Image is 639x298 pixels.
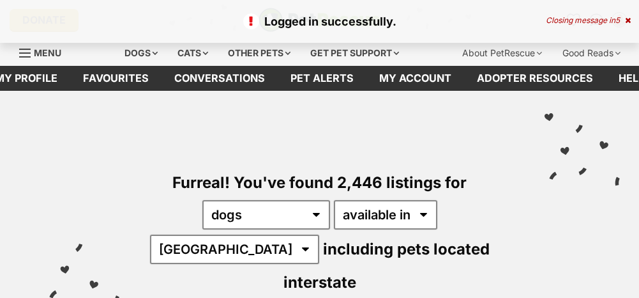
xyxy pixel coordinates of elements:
div: About PetRescue [453,40,551,66]
a: My account [366,66,464,91]
div: Get pet support [301,40,408,66]
div: Cats [169,40,217,66]
a: Favourites [70,66,162,91]
span: including pets located interstate [283,240,490,292]
a: Menu [19,40,70,63]
a: Adopter resources [464,66,606,91]
span: 5 [615,15,620,25]
div: Good Reads [553,40,629,66]
div: Dogs [116,40,167,66]
div: Other pets [219,40,299,66]
span: Menu [34,47,61,58]
a: Pet alerts [278,66,366,91]
a: conversations [162,66,278,91]
span: Furreal! You've found 2,446 listings for [172,173,467,192]
p: Logged in successfully. [13,13,626,30]
div: Closing message in [546,16,631,25]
